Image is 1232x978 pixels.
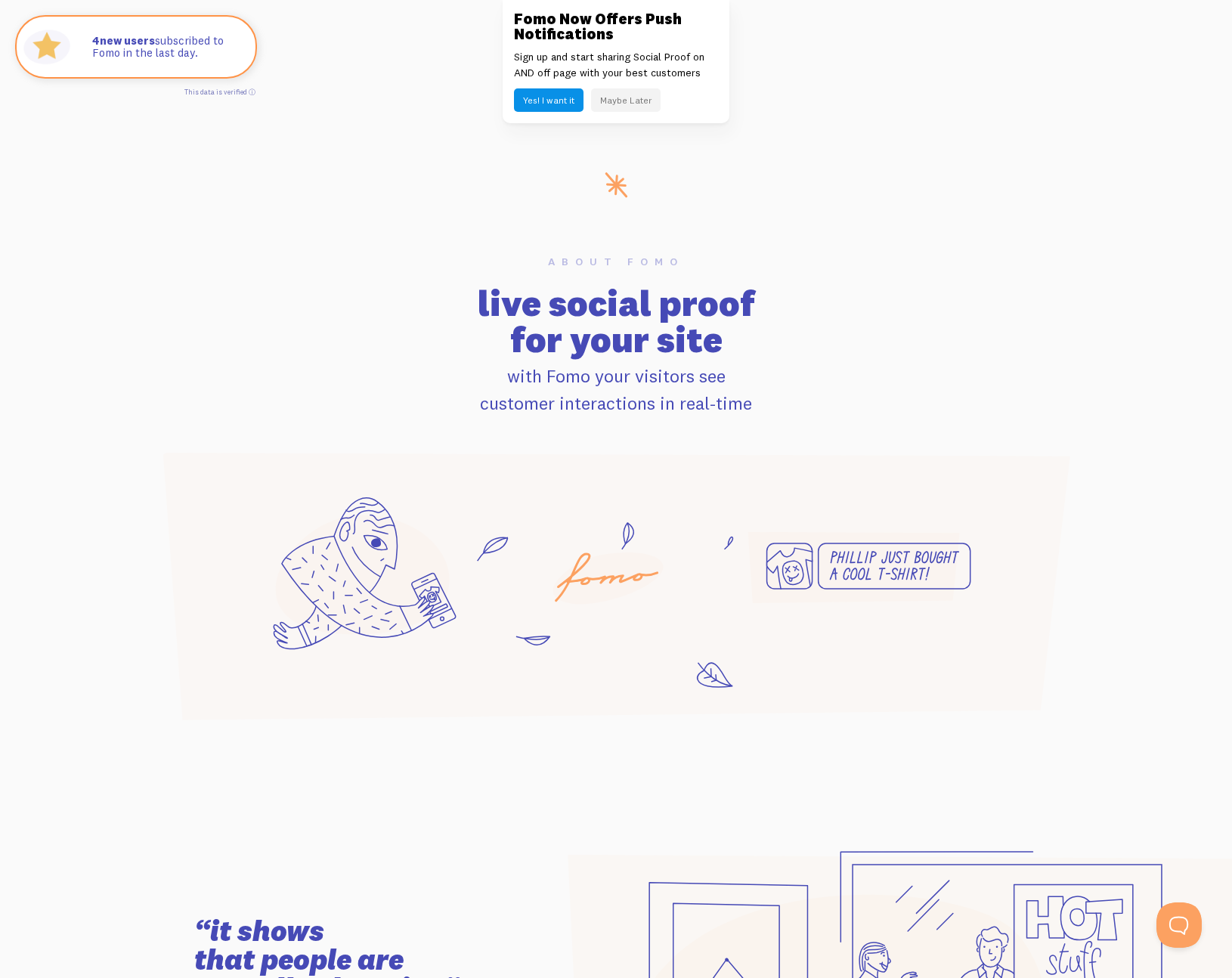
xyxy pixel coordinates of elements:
h6: About Fomo [141,256,1091,267]
p: Sign up and start sharing Social Proof on AND off page with your best customers [514,49,718,81]
span: 4 [92,35,100,48]
h2: live social proof for your site [141,285,1091,357]
p: — [PERSON_NAME], creator at Shapewear [408,73,821,88]
img: Fomo [20,20,74,74]
a: This data is verified ⓘ [184,88,255,96]
h3: Fomo Now Offers Push Notifications [514,11,718,42]
p: subscribed to Fomo in the last day. [92,35,240,60]
h3: “All apps should be this user friendly.” [408,45,821,63]
iframe: Help Scout Beacon - Open [1156,902,1202,948]
strong: new users [92,33,155,48]
button: Maybe Later [591,88,661,112]
p: with Fomo your visitors see customer interactions in real-time [141,362,1091,416]
button: Yes! I want it [514,88,583,112]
